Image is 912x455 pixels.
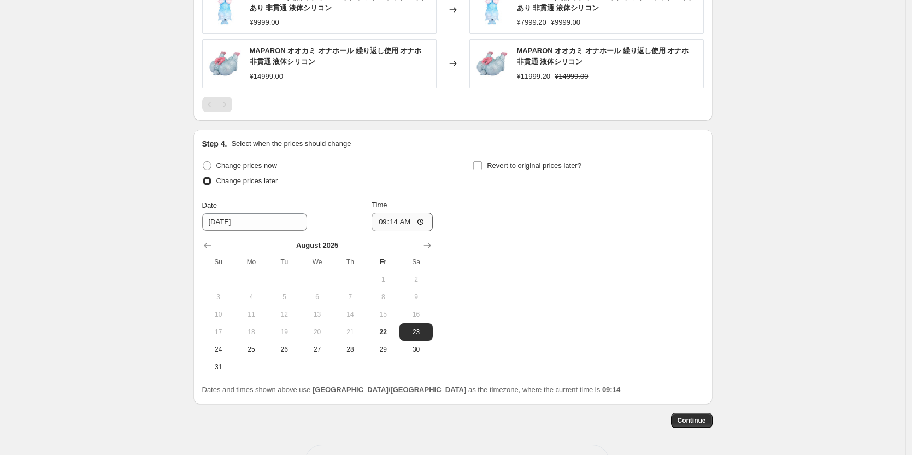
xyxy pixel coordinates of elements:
b: [GEOGRAPHIC_DATA]/[GEOGRAPHIC_DATA] [313,386,466,394]
span: 25 [239,345,263,354]
button: Friday August 1 2025 [367,271,399,288]
button: Monday August 25 2025 [235,341,268,358]
button: Monday August 18 2025 [235,323,268,341]
button: Monday August 11 2025 [235,306,268,323]
span: Th [338,258,362,266]
span: ¥7999.20 [517,18,546,26]
span: We [305,258,329,266]
span: Su [207,258,231,266]
span: 13 [305,310,329,319]
button: Thursday August 14 2025 [334,306,367,323]
span: 17 [207,328,231,336]
button: Monday August 4 2025 [235,288,268,306]
button: Tuesday August 5 2025 [268,288,301,306]
button: Today Friday August 22 2025 [367,323,399,341]
button: Sunday August 24 2025 [202,341,235,358]
span: 24 [207,345,231,354]
button: Saturday August 9 2025 [399,288,432,306]
span: Change prices later [216,177,278,185]
span: ¥14999.00 [555,72,588,80]
span: 28 [338,345,362,354]
span: ¥14999.00 [250,72,283,80]
span: 18 [239,328,263,336]
span: 30 [404,345,428,354]
button: Continue [671,413,713,428]
button: Friday August 8 2025 [367,288,399,306]
span: 27 [305,345,329,354]
th: Friday [367,253,399,271]
span: ¥9999.00 [250,18,279,26]
span: Revert to original prices later? [487,161,581,170]
button: Wednesday August 27 2025 [301,341,333,358]
button: Wednesday August 20 2025 [301,323,333,341]
span: 7 [338,293,362,301]
p: Select when the prices should change [231,138,351,149]
span: 3 [207,293,231,301]
button: Thursday August 7 2025 [334,288,367,306]
span: 21 [338,328,362,336]
span: 9 [404,293,428,301]
span: 6 [305,293,329,301]
button: Sunday August 3 2025 [202,288,235,306]
button: Wednesday August 6 2025 [301,288,333,306]
h2: Step 4. [202,138,227,149]
span: 5 [272,293,296,301]
button: Friday August 29 2025 [367,341,399,358]
span: 10 [207,310,231,319]
img: IMG_7772_80x.jpg [208,47,241,80]
button: Tuesday August 19 2025 [268,323,301,341]
span: 8 [371,293,395,301]
button: Saturday August 16 2025 [399,306,432,323]
th: Wednesday [301,253,333,271]
span: Tu [272,258,296,266]
button: Show next month, September 2025 [420,238,435,253]
button: Wednesday August 13 2025 [301,306,333,323]
span: Dates and times shown above use as the timezone, where the current time is [202,386,621,394]
span: 31 [207,363,231,371]
button: Friday August 15 2025 [367,306,399,323]
button: Show previous month, July 2025 [200,238,215,253]
span: ¥9999.00 [551,18,580,26]
span: Mo [239,258,263,266]
input: 8/22/2025 [202,213,307,231]
input: 12:00 [372,213,433,231]
b: 09:14 [602,386,620,394]
span: Fr [371,258,395,266]
button: Saturday August 30 2025 [399,341,432,358]
span: 23 [404,328,428,336]
button: Thursday August 21 2025 [334,323,367,341]
button: Sunday August 10 2025 [202,306,235,323]
span: Continue [678,416,706,425]
span: 4 [239,293,263,301]
span: 20 [305,328,329,336]
img: IMG_7772_80x.jpg [475,47,508,80]
span: 14 [338,310,362,319]
span: Sa [404,258,428,266]
span: Change prices now [216,161,277,170]
span: 12 [272,310,296,319]
span: 2 [404,275,428,284]
span: 22 [371,328,395,336]
button: Tuesday August 12 2025 [268,306,301,323]
span: 11 [239,310,263,319]
span: ¥11999.20 [517,72,550,80]
th: Tuesday [268,253,301,271]
button: Thursday August 28 2025 [334,341,367,358]
span: Date [202,201,217,209]
button: Sunday August 31 2025 [202,358,235,376]
span: 1 [371,275,395,284]
span: 15 [371,310,395,319]
th: Thursday [334,253,367,271]
nav: Pagination [202,97,232,112]
span: 29 [371,345,395,354]
span: Time [372,201,387,209]
span: MAPARON オオカミ オナホール 繰り返し使用 オナホ 非貫通 液体シリコン [250,46,422,66]
span: 26 [272,345,296,354]
button: Sunday August 17 2025 [202,323,235,341]
button: Tuesday August 26 2025 [268,341,301,358]
button: Saturday August 23 2025 [399,323,432,341]
span: 16 [404,310,428,319]
span: 19 [272,328,296,336]
th: Saturday [399,253,432,271]
span: MAPARON オオカミ オナホール 繰り返し使用 オナホ 非貫通 液体シリコン [517,46,689,66]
